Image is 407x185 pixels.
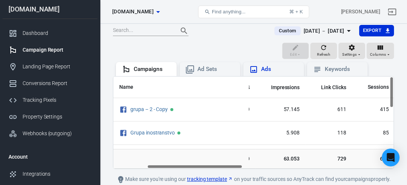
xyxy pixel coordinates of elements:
div: Campaign Report [23,46,91,54]
button: Settings [338,43,365,59]
span: The number of clicks on links within the ad that led to advertiser-specified destinations [321,83,346,92]
span: Active [177,132,180,134]
a: grupa – 2 - Copy [130,106,168,112]
a: tracking template [187,175,233,183]
div: Make sure you're using our on your traffic sources so AnyTrack can find your campaigns properly. [113,175,394,184]
div: scrollable content [113,77,394,169]
span: 415 [358,106,389,113]
div: Ad Sets [197,65,234,73]
a: Sign out [383,3,401,21]
span: 57.145 [261,106,300,113]
div: Property Settings [23,113,91,121]
button: Search [175,22,193,40]
div: Ads [261,65,298,73]
button: Refresh [310,43,337,59]
span: The number of times your ads were on screen. [271,83,300,92]
span: Columns [370,51,386,58]
span: Grupa inostranstvo [130,130,176,135]
span: Custom [276,27,299,35]
svg: Facebook Ads [119,105,127,114]
div: [DATE] － [DATE] [304,26,344,36]
span: 668 [358,155,389,162]
div: Integrations [23,170,91,178]
span: Sessions [368,84,389,91]
span: 118 [311,129,346,137]
li: Account [3,148,97,166]
div: Keywords [325,65,362,73]
span: Settings [343,51,357,58]
button: [DOMAIN_NAME] [109,5,163,19]
span: Active [170,108,173,111]
div: Campaigns [134,65,171,73]
div: Webhooks (outgoing) [23,130,91,137]
a: Tracking Pixels [3,92,97,108]
svg: Facebook Ads [119,129,127,137]
button: Columns [367,43,394,59]
span: bydanijela.com [112,7,154,16]
a: Integrations [3,166,97,182]
button: Export [359,25,394,36]
span: 85 [358,129,389,137]
span: 611 [311,106,346,113]
span: 729 [311,155,346,162]
span: Name [119,84,143,91]
div: Conversions Report [23,79,91,87]
button: Find anything...⌘ + K [198,6,309,18]
span: The number of clicks on links within the ad that led to advertiser-specified destinations [311,83,346,92]
a: Property Settings [3,108,97,125]
div: Tracking Pixels [23,96,91,104]
a: Campaign Report [3,42,97,58]
span: Refresh [317,51,330,58]
span: Find anything... [212,9,246,14]
a: Conversions Report [3,75,97,92]
a: Webhooks (outgoing) [3,125,97,142]
a: Grupa inostranstvo [130,130,175,136]
span: Impressions [271,84,300,91]
div: Dashboard [23,29,91,37]
span: The number of times your ads were on screen. [261,83,300,92]
span: 5.908 [261,129,300,137]
div: Open Intercom Messenger [382,149,400,166]
div: Account id: nqVmnGQH [341,8,380,16]
a: Dashboard [3,25,97,42]
span: Link Clicks [321,84,346,91]
span: grupa – 2 - Copy [130,107,169,112]
a: Landing Page Report [3,58,97,75]
div: ⌘ + K [289,9,303,14]
span: Name [119,84,133,91]
input: Search... [113,26,172,36]
div: [DOMAIN_NAME] [3,6,97,13]
div: Landing Page Report [23,63,91,71]
span: Sessions [358,84,389,91]
span: 63.053 [261,155,300,162]
button: Custom[DATE] － [DATE] [268,25,359,37]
